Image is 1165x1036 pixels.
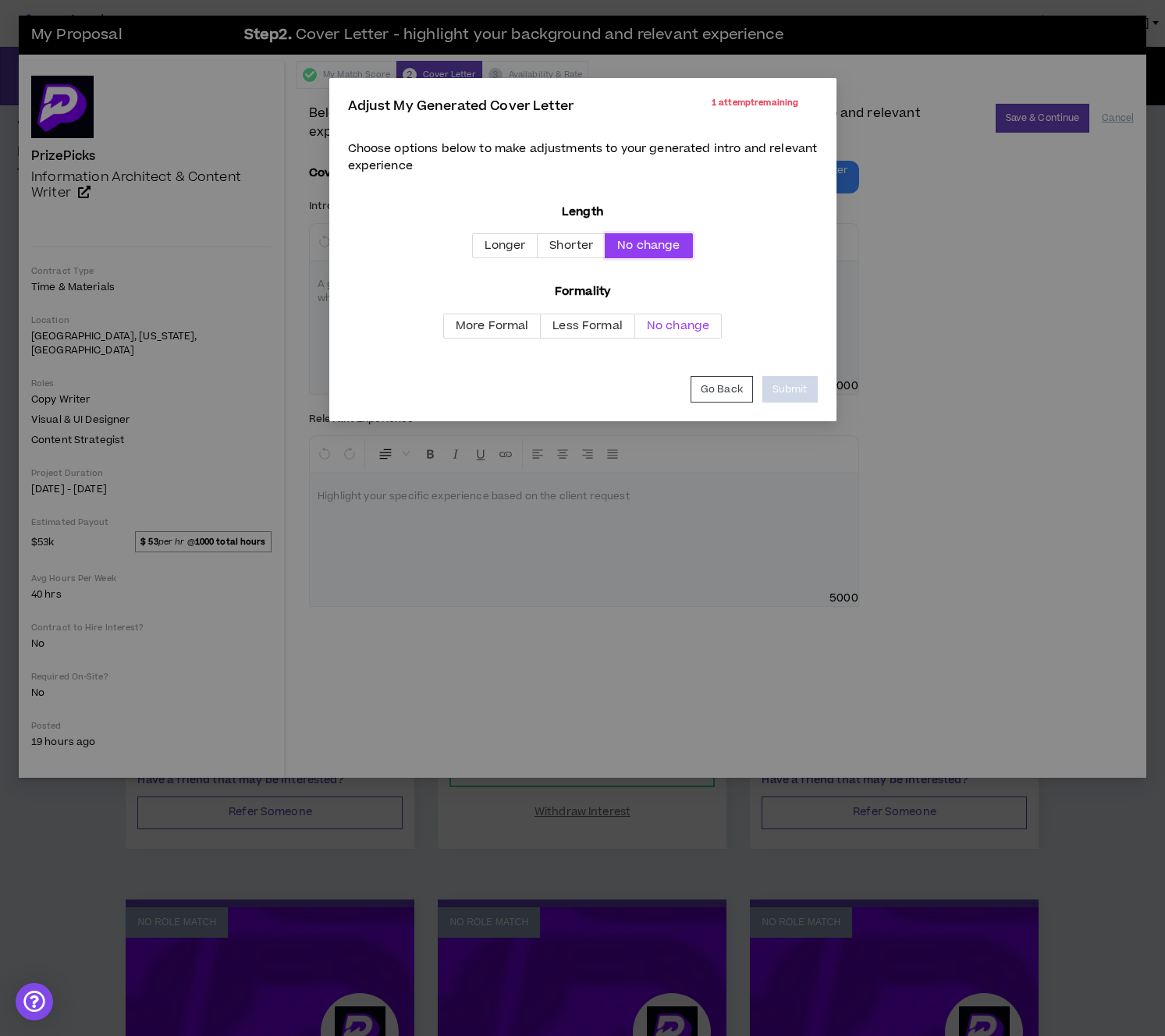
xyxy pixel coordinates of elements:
[762,376,818,403] button: Submit
[485,237,525,254] span: Longer
[691,376,753,403] button: Go Back
[348,97,574,115] p: Adjust My Generated Cover Letter
[562,204,603,221] p: Length
[549,237,593,254] span: Shorter
[617,237,680,254] span: No change
[712,97,799,128] p: 1 attempt remaining
[16,983,53,1020] div: Open Intercom Messenger
[552,318,623,334] span: Less Formal
[348,140,818,176] p: Choose options below to make adjustments to your generated intro and relevant experience
[555,283,610,300] p: Formality
[647,318,709,334] span: No change
[456,318,529,334] span: More Formal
